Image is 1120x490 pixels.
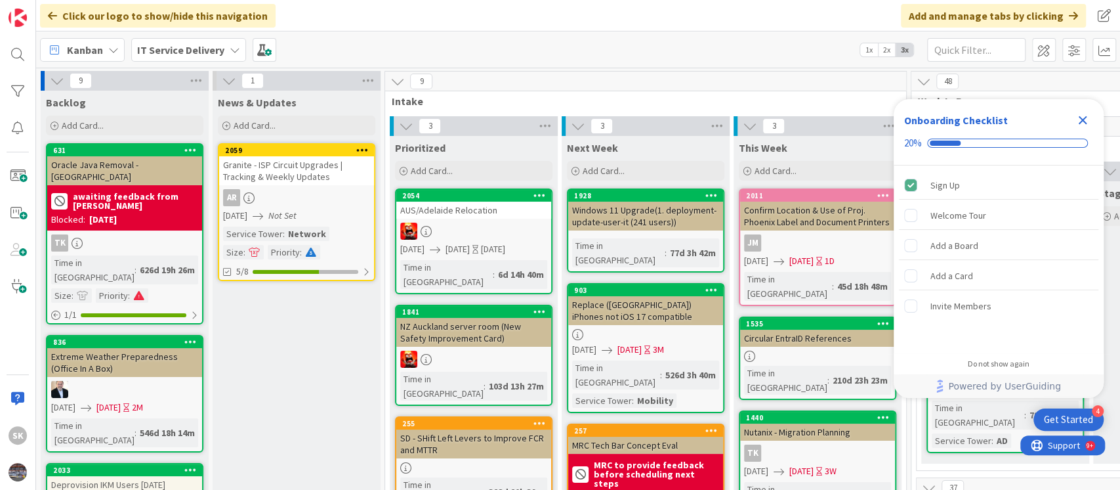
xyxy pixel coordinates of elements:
[70,73,92,89] span: 9
[241,73,264,89] span: 1
[744,254,768,268] span: [DATE]
[1072,110,1093,131] div: Close Checklist
[135,426,136,440] span: :
[396,190,551,202] div: 2054
[219,156,374,185] div: Granite - ISP Circuit Upgrades | Tracking & Weekly Updates
[495,267,547,282] div: 6d 14h 40m
[400,351,417,368] img: VN
[930,268,973,284] div: Add a Card
[51,381,68,398] img: HO
[860,43,878,56] span: 1x
[218,96,297,109] span: News & Updates
[930,298,991,314] div: Invite Members
[583,165,625,177] span: Add Card...
[47,381,202,398] div: HO
[47,348,202,377] div: Extreme Weather Preparedness (Office In A Box)
[64,308,77,322] span: 1 / 1
[755,165,797,177] span: Add Card...
[410,74,432,89] span: 9
[991,434,993,448] span: :
[568,425,723,437] div: 257
[901,4,1086,28] div: Add and manage tabs by clicking
[66,5,73,16] div: 9+
[572,393,632,408] div: Service Tower
[268,210,297,221] i: Not Set
[568,190,723,231] div: 1928Windows 11 Upgrade(1. deployment-update-user-it (241 users))
[218,143,375,281] a: 2059Granite - ISP Circuit Upgrades | Tracking & Weekly UpdatesAR[DATE]Not SetService Tower:Networ...
[904,137,1093,149] div: Checklist progress: 20%
[932,401,1024,430] div: Time in [GEOGRAPHIC_DATA]
[740,234,895,252] div: JM
[1026,408,1079,422] div: 78d 3h 30m
[223,227,283,241] div: Service Tower
[89,213,117,227] div: [DATE]
[899,201,1098,230] div: Welcome Tour is incomplete.
[46,143,203,324] a: 631Oracle Java Removal - [GEOGRAPHIC_DATA]awaiting feedback from [PERSON_NAME]Blocked:[DATE]TKTim...
[219,189,374,206] div: AR
[400,372,484,401] div: Time in [GEOGRAPHIC_DATA]
[135,263,136,277] span: :
[234,120,276,131] span: Add Card...
[402,307,551,317] div: 1841
[740,202,895,231] div: Confirm Location & Use of Proj. Phoenix Label and Document Printers
[47,145,202,185] div: 631Oracle Java Removal - [GEOGRAPHIC_DATA]
[926,345,1084,453] a: 1869AD - Windows Servers SMB1 disableVKTime in [GEOGRAPHIC_DATA]:78d 3h 30mService Tower:AD
[572,343,596,357] span: [DATE]
[740,330,895,347] div: Circular EntraID References
[829,373,891,388] div: 210d 23h 23m
[894,166,1104,350] div: Checklist items
[567,189,724,273] a: 1928Windows 11 Upgrade(1. deployment-update-user-it (241 users))Time in [GEOGRAPHIC_DATA]:77d 3h 42m
[300,245,302,259] span: :
[993,434,1011,448] div: AD
[396,306,551,347] div: 1841NZ Auckland server room (New Safety Improvement Card)
[591,118,613,134] span: 3
[53,338,202,347] div: 836
[932,434,991,448] div: Service Tower
[236,265,249,278] span: 5/8
[899,171,1098,200] div: Sign Up is complete.
[395,305,552,406] a: 1841NZ Auckland server room (New Safety Improvement Card)VNTime in [GEOGRAPHIC_DATA]:103d 13h 27m
[894,374,1104,398] div: Footer
[51,234,68,252] div: TK
[567,141,618,154] span: Next Week
[396,202,551,219] div: AUS/Adelaide Relocation
[268,245,300,259] div: Priority
[660,368,662,382] span: :
[832,279,834,294] span: :
[744,445,761,462] div: TK
[396,351,551,368] div: VN
[51,213,85,227] div: Blocked:
[225,146,374,155] div: 2059
[285,227,329,241] div: Network
[1044,413,1093,426] div: Get Started
[396,223,551,240] div: VN
[392,95,890,108] span: Intake
[1092,405,1104,417] div: 4
[617,343,642,357] span: [DATE]
[746,319,895,328] div: 1535
[396,418,551,430] div: 255
[396,430,551,458] div: SD - SHift Left Levers to Improve FCR and MTTR
[47,156,202,185] div: Oracle Java Removal - [GEOGRAPHIC_DATA]
[746,413,895,422] div: 1440
[744,272,832,301] div: Time in [GEOGRAPHIC_DATA]
[1033,409,1104,431] div: Open Get Started checklist, remaining modules: 4
[219,145,374,156] div: 2059
[568,437,723,454] div: MRC Tech Bar Concept Eval
[740,445,895,462] div: TK
[53,146,202,155] div: 631
[894,99,1104,398] div: Checklist Container
[948,378,1061,394] span: Powered by UserGuiding
[73,192,198,210] b: awaiting feedback from [PERSON_NAME]
[51,418,135,447] div: Time in [GEOGRAPHIC_DATA]
[744,366,827,395] div: Time in [GEOGRAPHIC_DATA]
[739,141,787,154] span: This Week
[574,426,723,435] div: 257
[132,401,143,414] div: 2M
[137,43,224,56] b: IT Service Delivery
[486,379,547,393] div: 103d 13h 27m
[662,368,719,382] div: 526d 3h 40m
[740,190,895,231] div: 2011Confirm Location & Use of Proj. Phoenix Label and Document Printers
[402,419,551,428] div: 255
[568,202,723,231] div: Windows 11 Upgrade(1. deployment-update-user-it (241 users))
